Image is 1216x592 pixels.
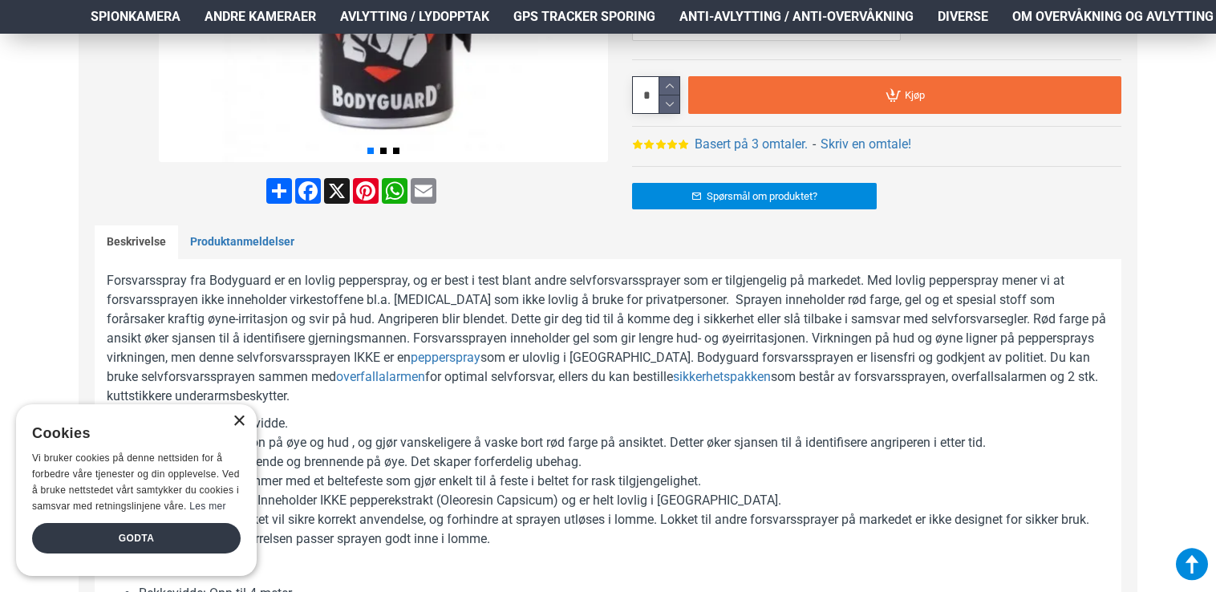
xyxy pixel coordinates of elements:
[673,367,771,387] a: sikkerhetspakken
[351,178,380,204] a: Pinterest
[139,452,1109,472] li: Stoffene virker blendende og brennende på øye. Det skaper forferdelig ubehag.
[139,510,1109,529] li: Smart design på lokket vil sikre korrekt anvendelse, og forhindre at sprayen utløses i lomme. Lok...
[107,271,1109,406] p: Forsvarsspray fra Bodyguard er en lovlig pepperspray, og er best i test blant andre selvforsvarss...
[513,7,655,26] span: GPS Tracker Sporing
[905,90,925,100] span: Kjøp
[695,135,808,154] a: Basert på 3 omtaler.
[91,7,180,26] span: Spionkamera
[409,178,438,204] a: Email
[265,178,294,204] a: Share
[178,225,306,259] a: Produktanmeldelser
[340,7,489,26] span: Avlytting / Lydopptak
[32,416,230,451] div: Cookies
[205,7,316,26] span: Andre kameraer
[107,557,1109,576] p: Spesifikasjoner:
[1012,7,1214,26] span: Om overvåkning og avlytting
[380,148,387,154] span: Go to slide 2
[32,523,241,553] div: Godta
[367,148,374,154] span: Go to slide 1
[32,452,240,511] span: Vi bruker cookies på denne nettsiden for å forbedre våre tjenester og din opplevelse. Ved å bruke...
[139,414,1109,433] li: Opp til 4 meter rekkevidde.
[95,225,178,259] a: Beskrivelse
[813,136,816,152] b: -
[294,178,322,204] a: Facebook
[938,7,988,26] span: Diverse
[139,529,1109,549] li: På grunn av liten størrelsen passer sprayen godt inne i lomme.
[233,416,245,428] div: Close
[380,178,409,204] a: WhatsApp
[139,433,1109,452] li: Gel gir lengre irritasjon på øye og hud , og gjør vanskeligere å vaske bort rød farge på ansiktet...
[139,491,1109,510] li: Selvforsvarssprayen Inneholder IKKE pepperekstrakt (Oleoresin Capsicum) og er helt lovlig i [GEOG...
[393,148,399,154] span: Go to slide 3
[632,183,877,209] a: Spørsmål om produktet?
[322,178,351,204] a: X
[679,7,914,26] span: Anti-avlytting / Anti-overvåkning
[139,472,1109,491] li: Forsvarssprayen kommer med et beltefeste som gjør enkelt til å feste i beltet for rask tilgjengel...
[189,501,225,512] a: Les mer, opens a new window
[821,135,911,154] a: Skriv en omtale!
[411,348,480,367] a: pepperspray
[336,367,425,387] a: overfallalarmen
